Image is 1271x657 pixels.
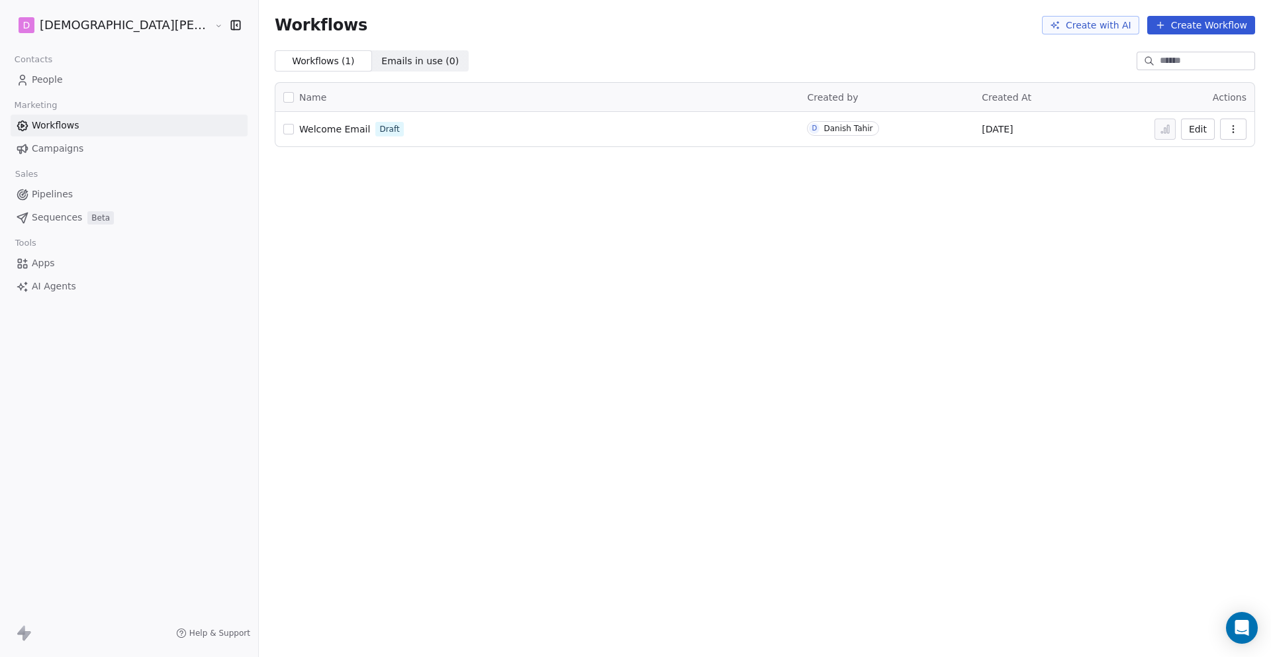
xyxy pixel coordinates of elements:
span: Workflows [275,16,367,34]
span: Created At [982,92,1031,103]
span: Emails in use ( 0 ) [381,54,459,68]
a: Welcome Email [299,123,370,136]
span: Tools [9,233,42,253]
span: [DATE] [982,123,1013,136]
span: Contacts [9,50,58,70]
span: Pipelines [32,187,73,201]
a: People [11,69,248,91]
span: D [23,19,30,32]
span: Help & Support [189,628,250,638]
span: Campaigns [32,142,83,156]
div: D [812,123,818,134]
button: Create Workflow [1147,16,1255,34]
span: Apps [32,256,55,270]
span: People [32,73,63,87]
span: Workflows [32,119,79,132]
span: Draft [379,123,399,135]
span: Sales [9,164,44,184]
span: Actions [1213,92,1247,103]
a: SequencesBeta [11,207,248,228]
a: Workflows [11,115,248,136]
a: Apps [11,252,248,274]
span: Sequences [32,211,82,225]
button: Edit [1181,119,1215,140]
span: Beta [87,211,114,225]
span: AI Agents [32,279,76,293]
span: Created by [807,92,858,103]
span: Marketing [9,95,63,115]
div: Open Intercom Messenger [1226,612,1258,644]
a: AI Agents [11,276,248,297]
div: Danish Tahir [824,124,872,133]
a: Campaigns [11,138,248,160]
a: Help & Support [176,628,250,638]
span: Name [299,91,326,105]
span: Welcome Email [299,124,370,134]
span: [DEMOGRAPHIC_DATA][PERSON_NAME] [40,17,211,34]
button: Create with AI [1042,16,1139,34]
a: Pipelines [11,183,248,205]
button: D[DEMOGRAPHIC_DATA][PERSON_NAME] [16,14,205,36]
